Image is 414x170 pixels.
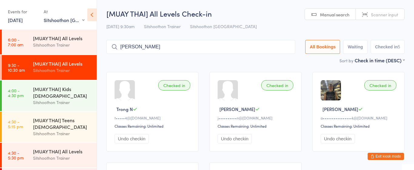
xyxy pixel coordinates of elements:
button: Undo checkin [218,134,252,143]
div: [MUAY THAI] Teens [DEMOGRAPHIC_DATA] [33,117,92,130]
div: t•••••4@[DOMAIN_NAME] [115,115,192,120]
h2: [MUAY THAI] All Levels Check-in [106,8,405,18]
a: 4:30 -5:15 pm[MUAY THAI] Teens [DEMOGRAPHIC_DATA]Sitshoothon Trainer [2,112,97,142]
span: Sitshoothon [GEOGRAPHIC_DATA] [190,23,257,29]
time: 4:00 - 4:30 pm [8,88,24,98]
div: [MUAY THAI] All Levels [33,60,92,67]
div: Sitshoothon Trainer [33,41,92,48]
time: 4:30 - 5:15 pm [8,119,23,129]
span: Scanner input [371,11,398,18]
img: image1747983264.png [321,80,341,100]
time: 4:30 - 5:30 pm [8,150,24,160]
div: Classes Remaining: Unlimited [321,123,398,129]
span: Manual search [320,11,349,18]
button: Undo checkin [321,134,355,143]
input: Search [106,40,295,54]
a: 9:30 -10:30 am[MUAY THAI] All LevelsSitshoothon Trainer [2,55,97,80]
div: Classes Remaining: Unlimited [218,123,295,129]
div: Sitshoothon [GEOGRAPHIC_DATA] [44,17,85,23]
a: 4:30 -5:30 pm[MUAY THAI] All LevelsSitshoothon Trainer [2,143,97,168]
button: Undo checkin [115,134,149,143]
time: 6:00 - 7:00 am [8,37,23,47]
button: Checked in5 [371,40,405,54]
div: Sitshoothon Trainer [33,99,92,106]
a: [DATE] [8,17,23,23]
div: Sitshoothon Trainer [33,155,92,162]
div: Checked in [364,80,396,90]
div: [MUAY THAI] All Levels [33,148,92,155]
button: Waiting [343,40,367,54]
div: [MUAY THAI] All Levels [33,35,92,41]
div: Sitshoothon Trainer [33,67,92,74]
label: Sort by [339,57,353,64]
div: [MUAY THAI] Kids [DEMOGRAPHIC_DATA] [33,86,92,99]
div: j••••••••••n@[DOMAIN_NAME] [218,115,295,120]
div: Classes Remaining: Unlimited [115,123,192,129]
a: 6:00 -7:00 am[MUAY THAI] All LevelsSitshoothon Trainer [2,30,97,54]
div: Checked in [158,80,190,90]
button: Exit kiosk mode [368,153,404,160]
div: Events for [8,7,38,17]
span: Sitshoothon Trainer [144,23,181,29]
span: [PERSON_NAME] [219,106,255,112]
button: All Bookings [305,40,340,54]
div: At [44,7,85,17]
div: a••••••••••••••••k@[DOMAIN_NAME] [321,115,398,120]
div: Checked in [261,80,293,90]
span: [PERSON_NAME] [322,106,358,112]
time: 9:30 - 10:30 am [8,63,25,72]
div: Check in time (DESC) [355,57,405,64]
div: 5 [398,44,400,49]
a: 4:00 -4:30 pm[MUAY THAI] Kids [DEMOGRAPHIC_DATA]Sitshoothon Trainer [2,80,97,111]
span: [DATE] 9:30am [106,23,135,29]
div: Sitshoothon Trainer [33,130,92,137]
span: Trong N [116,106,133,112]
